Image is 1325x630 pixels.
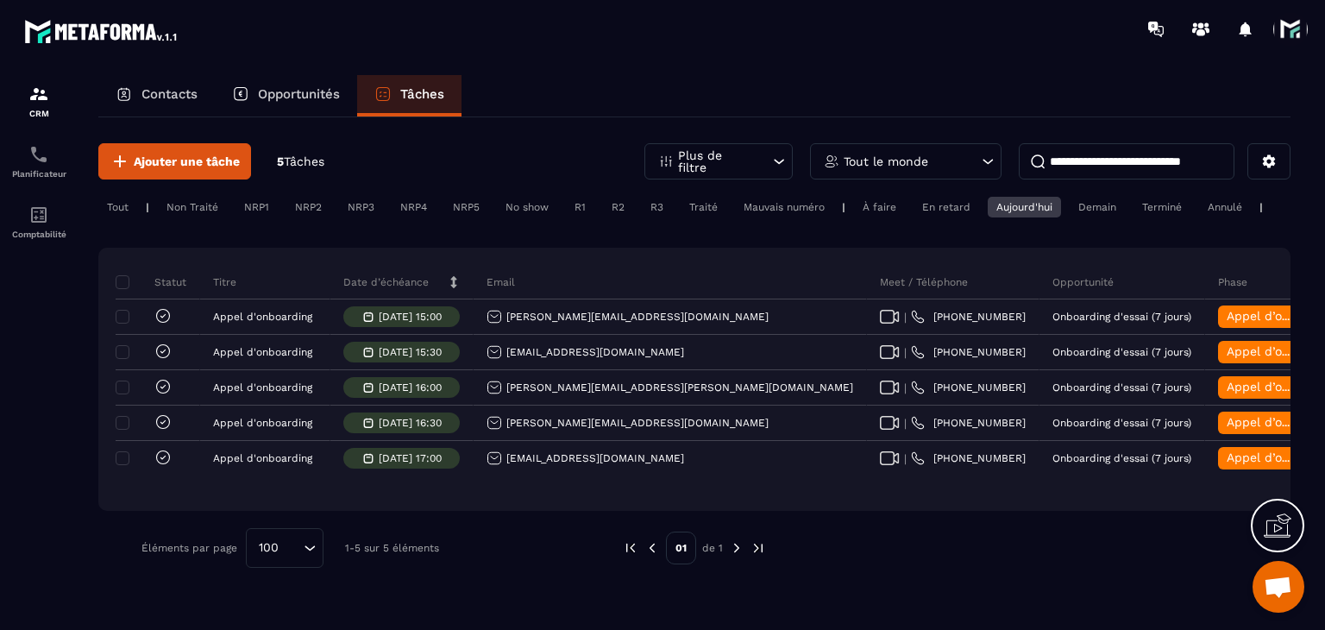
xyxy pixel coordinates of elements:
a: formationformationCRM [4,71,73,131]
p: [DATE] 15:00 [379,311,442,323]
div: Traité [681,197,726,217]
div: NRP5 [444,197,488,217]
p: 01 [666,532,696,564]
p: Comptabilité [4,230,73,239]
a: [PHONE_NUMBER] [911,310,1026,324]
p: Tout le monde [844,155,928,167]
span: Ajouter une tâche [134,153,240,170]
p: Tâches [400,86,444,102]
p: Appel d'onboarding [213,311,312,323]
p: Contacts [141,86,198,102]
div: Demain [1070,197,1125,217]
div: R2 [603,197,633,217]
div: Terminé [1133,197,1190,217]
button: Ajouter une tâche [98,143,251,180]
img: accountant [28,205,49,225]
div: Aujourd'hui [988,197,1061,217]
p: CRM [4,109,73,118]
p: Onboarding d'essai (7 jours) [1052,452,1191,464]
a: [PHONE_NUMBER] [911,381,1026,394]
a: [PHONE_NUMBER] [911,345,1026,359]
p: Opportunité [1052,275,1114,289]
span: | [904,381,907,394]
div: No show [497,197,557,217]
div: Non Traité [158,197,227,217]
p: [DATE] 16:30 [379,417,442,429]
img: next [729,540,744,556]
a: [PHONE_NUMBER] [911,416,1026,430]
a: schedulerschedulerPlanificateur [4,131,73,192]
p: 5 [277,154,324,170]
p: Opportunités [258,86,340,102]
p: | [1259,201,1263,213]
p: Appel d'onboarding [213,417,312,429]
p: [DATE] 15:30 [379,346,442,358]
p: Meet / Téléphone [880,275,968,289]
div: NRP3 [339,197,383,217]
img: formation [28,84,49,104]
div: NRP4 [392,197,436,217]
p: Titre [213,275,236,289]
img: scheduler [28,144,49,165]
span: | [904,311,907,324]
div: Annulé [1199,197,1251,217]
p: | [842,201,845,213]
span: 100 [253,539,285,558]
div: Search for option [246,528,323,568]
span: | [904,346,907,359]
a: [PHONE_NUMBER] [911,451,1026,465]
p: Phase [1218,275,1247,289]
a: Opportunités [215,75,357,117]
a: Ouvrir le chat [1253,561,1304,613]
div: NRP2 [286,197,330,217]
p: Appel d'onboarding [213,452,312,464]
div: Mauvais numéro [735,197,833,217]
img: next [750,540,766,556]
p: 1-5 sur 5 éléments [345,542,439,554]
p: Plus de filtre [678,149,754,173]
img: prev [623,540,638,556]
p: | [146,201,149,213]
p: [DATE] 17:00 [379,452,442,464]
p: Statut [120,275,186,289]
div: NRP1 [235,197,278,217]
a: Tâches [357,75,462,117]
p: [DATE] 16:00 [379,381,442,394]
a: Contacts [98,75,215,117]
p: Appel d'onboarding [213,381,312,394]
div: En retard [914,197,979,217]
span: Tâches [284,154,324,168]
img: prev [644,540,660,556]
p: Date d’échéance [343,275,429,289]
span: | [904,452,907,465]
div: R1 [566,197,594,217]
p: Onboarding d'essai (7 jours) [1052,381,1191,394]
div: R3 [642,197,672,217]
img: logo [24,16,179,47]
div: Tout [98,197,137,217]
p: Éléments par page [141,542,237,554]
a: accountantaccountantComptabilité [4,192,73,252]
div: À faire [854,197,905,217]
p: Onboarding d'essai (7 jours) [1052,311,1191,323]
p: Appel d'onboarding [213,346,312,358]
input: Search for option [285,539,299,558]
span: | [904,417,907,430]
p: Onboarding d'essai (7 jours) [1052,346,1191,358]
p: de 1 [702,541,723,555]
p: Onboarding d'essai (7 jours) [1052,417,1191,429]
p: Email [487,275,515,289]
p: Planificateur [4,169,73,179]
